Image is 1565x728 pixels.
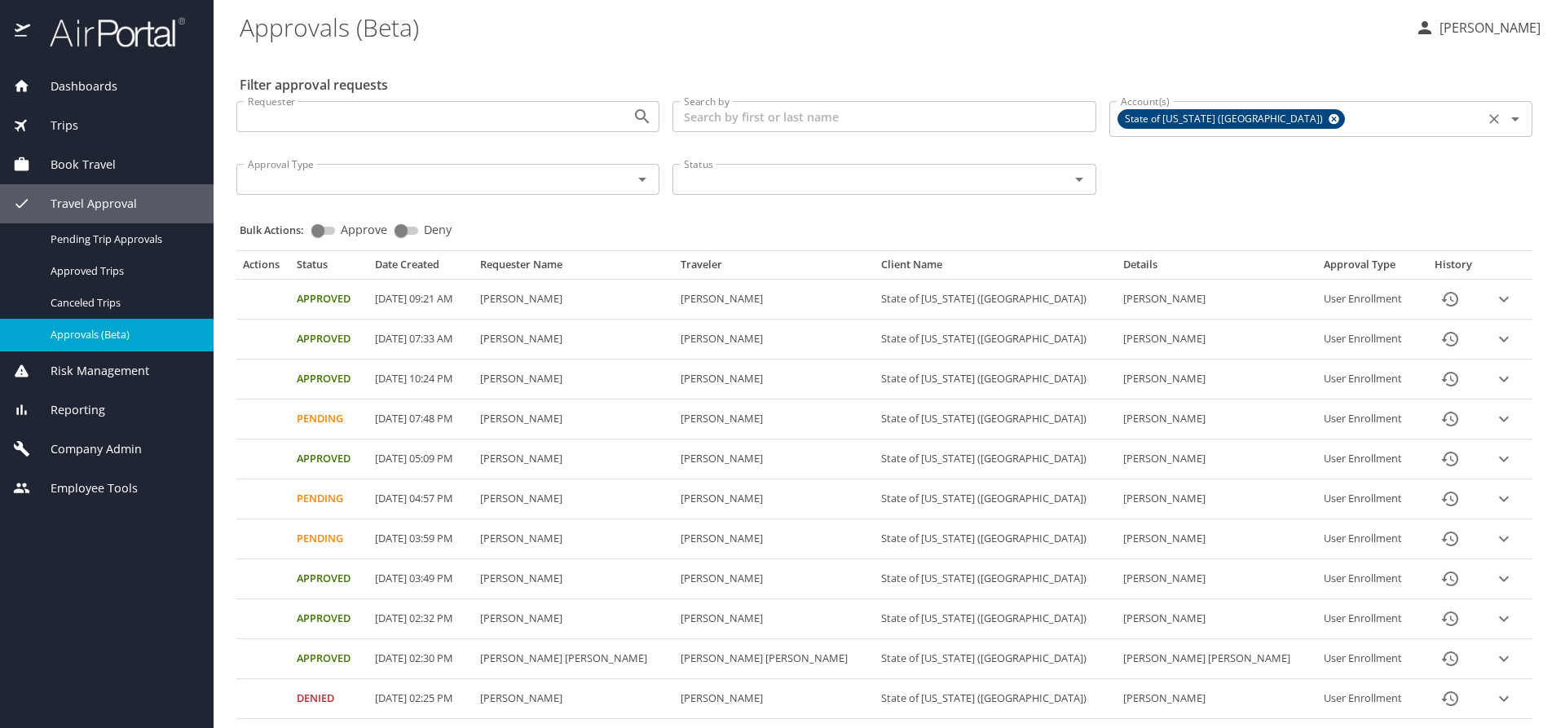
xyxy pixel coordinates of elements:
td: [PERSON_NAME] [474,479,674,519]
button: History [1431,439,1470,479]
button: expand row [1492,607,1516,631]
td: Pending [290,399,369,439]
th: Details [1117,258,1317,279]
td: [PERSON_NAME] [474,320,674,360]
button: Open [631,105,654,128]
button: expand row [1492,287,1516,311]
td: [DATE] 04:57 PM [368,479,474,519]
td: [PERSON_NAME] [474,559,674,599]
td: User Enrollment [1317,280,1422,320]
td: [DATE] 09:21 AM [368,280,474,320]
span: State of [US_STATE] ([GEOGRAPHIC_DATA]) [1118,111,1333,128]
button: [PERSON_NAME] [1408,13,1547,42]
td: [DATE] 07:33 AM [368,320,474,360]
div: State of [US_STATE] ([GEOGRAPHIC_DATA]) [1118,109,1345,129]
td: [DATE] 02:25 PM [368,679,474,719]
td: [PERSON_NAME] [674,280,875,320]
button: History [1431,599,1470,638]
span: Employee Tools [30,479,138,497]
td: [PERSON_NAME] [474,439,674,479]
span: Risk Management [30,362,149,380]
td: [DATE] 07:48 PM [368,399,474,439]
span: Approvals (Beta) [51,327,194,342]
td: Approved [290,559,369,599]
p: [PERSON_NAME] [1435,18,1541,38]
td: State of [US_STATE] ([GEOGRAPHIC_DATA]) [875,679,1117,719]
td: [DATE] 03:59 PM [368,519,474,559]
td: User Enrollment [1317,639,1422,679]
td: [PERSON_NAME] [474,399,674,439]
td: Approved [290,439,369,479]
td: User Enrollment [1317,399,1422,439]
td: [PERSON_NAME] [PERSON_NAME] [674,639,875,679]
span: Approve [341,224,387,236]
td: [PERSON_NAME] [674,320,875,360]
th: Status [290,258,369,279]
span: Pending Trip Approvals [51,232,194,247]
td: [PERSON_NAME] [474,599,674,639]
td: [PERSON_NAME] [1117,599,1317,639]
td: User Enrollment [1317,360,1422,399]
td: [PERSON_NAME] [674,599,875,639]
td: [DATE] 02:32 PM [368,599,474,639]
td: User Enrollment [1317,479,1422,519]
td: Approved [290,320,369,360]
td: [DATE] 02:30 PM [368,639,474,679]
td: Approved [290,599,369,639]
td: User Enrollment [1317,439,1422,479]
button: History [1431,399,1470,439]
button: History [1431,639,1470,678]
th: Requester Name [474,258,674,279]
td: [PERSON_NAME] [674,559,875,599]
button: expand row [1492,407,1516,431]
span: Approved Trips [51,263,194,279]
h2: Filter approval requests [240,72,388,98]
input: Search by first or last name [672,101,1095,132]
td: Approved [290,639,369,679]
td: [PERSON_NAME] [1117,519,1317,559]
td: [DATE] 05:09 PM [368,439,474,479]
td: [PERSON_NAME] [474,360,674,399]
button: expand row [1492,487,1516,511]
td: [PERSON_NAME] [474,280,674,320]
th: Date Created [368,258,474,279]
td: User Enrollment [1317,320,1422,360]
td: State of [US_STATE] ([GEOGRAPHIC_DATA]) [875,559,1117,599]
td: [PERSON_NAME] [474,519,674,559]
td: State of [US_STATE] ([GEOGRAPHIC_DATA]) [875,399,1117,439]
button: expand row [1492,646,1516,671]
button: History [1431,479,1470,518]
td: State of [US_STATE] ([GEOGRAPHIC_DATA]) [875,360,1117,399]
td: [PERSON_NAME] [674,439,875,479]
td: [PERSON_NAME] [1117,280,1317,320]
th: Actions [236,258,290,279]
button: expand row [1492,447,1516,471]
span: Company Admin [30,440,142,458]
td: [PERSON_NAME] [1117,559,1317,599]
th: Client Name [875,258,1117,279]
td: [DATE] 10:24 PM [368,360,474,399]
button: Open [1068,168,1091,191]
button: expand row [1492,567,1516,591]
td: State of [US_STATE] ([GEOGRAPHIC_DATA]) [875,439,1117,479]
td: User Enrollment [1317,679,1422,719]
button: History [1431,559,1470,598]
p: Bulk Actions: [240,223,317,237]
td: [PERSON_NAME] [674,399,875,439]
td: [PERSON_NAME] [PERSON_NAME] [1117,639,1317,679]
td: State of [US_STATE] ([GEOGRAPHIC_DATA]) [875,280,1117,320]
td: [PERSON_NAME] [674,519,875,559]
th: History [1422,258,1485,279]
td: [DATE] 03:49 PM [368,559,474,599]
button: History [1431,519,1470,558]
td: [PERSON_NAME] [474,679,674,719]
td: Approved [290,360,369,399]
td: User Enrollment [1317,599,1422,639]
button: Clear [1483,108,1505,130]
td: Pending [290,479,369,519]
h1: Approvals (Beta) [240,2,1402,52]
button: History [1431,280,1470,319]
button: expand row [1492,327,1516,351]
td: State of [US_STATE] ([GEOGRAPHIC_DATA]) [875,599,1117,639]
td: State of [US_STATE] ([GEOGRAPHIC_DATA]) [875,639,1117,679]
